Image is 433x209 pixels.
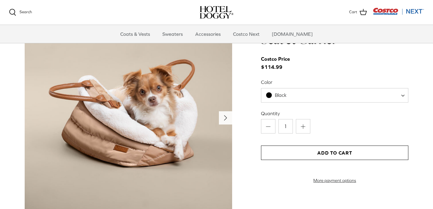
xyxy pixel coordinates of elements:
div: Costco Price [261,55,290,63]
button: Add to Cart [261,146,408,160]
a: More payment options [261,178,408,183]
span: Black [261,92,299,98]
a: Costco Next [228,25,265,43]
span: Black [275,92,287,98]
a: Accessories [190,25,226,43]
span: Cart [349,9,357,15]
a: hoteldoggy.com hoteldoggycom [200,6,233,19]
h1: Hotel Doggy Deluxe Car Seat & Carrier [261,14,408,48]
img: hoteldoggycom [200,6,233,19]
a: [DOMAIN_NAME] [266,25,318,43]
a: Coats & Vests [115,25,155,43]
span: Search [20,10,32,14]
label: Color [261,79,408,85]
span: $114.99 [261,55,296,71]
a: Sweaters [157,25,188,43]
a: Visit Costco Next [373,11,424,16]
label: Quantity [261,110,408,117]
button: Next [219,111,232,124]
a: Search [9,9,32,16]
input: Quantity [278,119,293,134]
img: Costco Next [373,8,424,15]
span: Black [261,88,408,103]
a: Cart [349,8,367,16]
